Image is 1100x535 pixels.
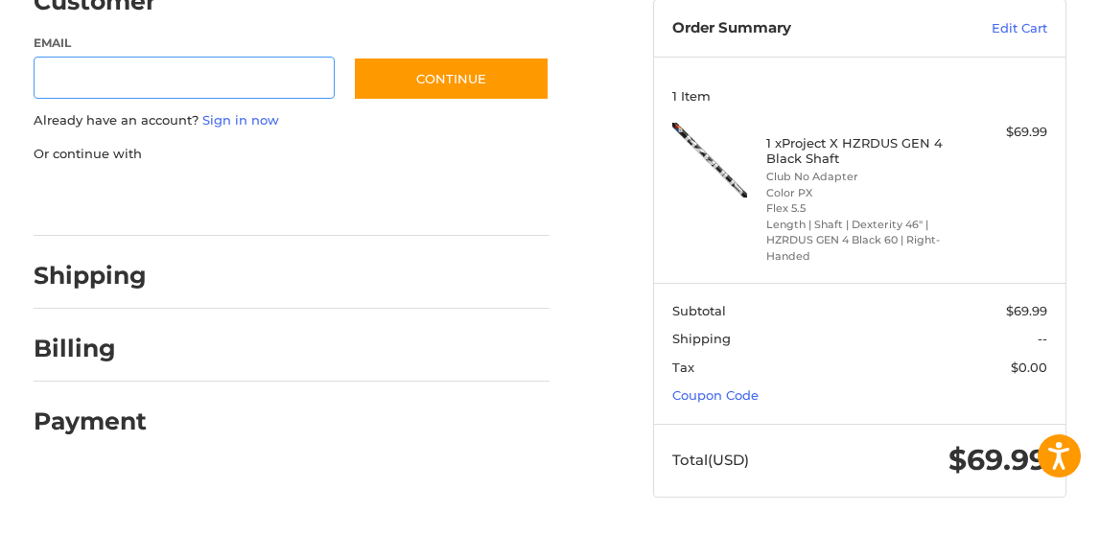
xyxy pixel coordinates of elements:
span: -- [1038,331,1047,346]
li: Flex 5.5 [766,200,948,217]
label: Email [34,35,335,52]
div: $69.99 [953,123,1047,142]
span: $0.00 [1011,360,1047,375]
h3: Order Summary [672,19,927,38]
li: Club No Adapter [766,169,948,185]
p: Already have an account? [34,111,550,130]
iframe: PayPal-paylater [190,182,334,217]
span: Subtotal [672,303,726,318]
h3: 1 Item [672,88,1047,104]
iframe: PayPal-paypal [27,182,171,217]
span: $69.99 [1006,303,1047,318]
iframe: PayPal-venmo [352,182,496,217]
a: Coupon Code [672,387,759,403]
p: Or continue with [34,145,550,164]
h2: Payment [34,407,147,436]
a: Edit Cart [927,19,1047,38]
li: Length | Shaft | Dexterity 46" | HZRDUS GEN 4 Black 60 | Right-Handed [766,217,948,265]
a: Sign in now [202,112,279,128]
button: Continue [353,57,550,101]
span: Total (USD) [672,451,749,469]
h4: 1 x Project X HZRDUS GEN 4 Black Shaft [766,135,948,167]
span: Tax [672,360,694,375]
span: $69.99 [948,442,1047,477]
h2: Billing [34,334,146,363]
h2: Shipping [34,261,147,291]
span: Shipping [672,331,731,346]
li: Color PX [766,185,948,201]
